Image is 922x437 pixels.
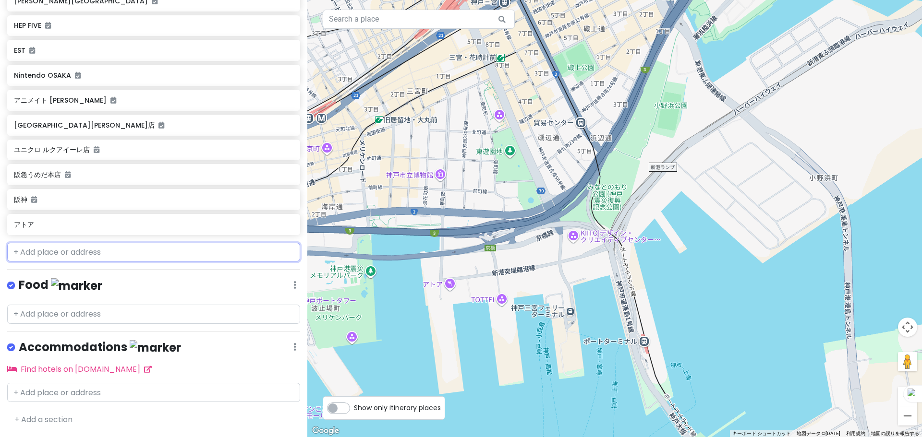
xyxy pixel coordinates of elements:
[31,196,37,203] i: Added to itinerary
[65,171,71,178] i: Added to itinerary
[14,145,293,154] h6: ユニクロ ルクアイーレ店
[7,305,300,324] input: + Add place or address
[898,318,917,337] button: 地図のカメラ コントロール
[14,220,293,229] h6: アトア
[110,97,116,104] i: Added to itinerary
[14,21,293,30] h6: HEP FIVE
[45,22,51,29] i: Added to itinerary
[158,122,164,129] i: Added to itinerary
[14,121,293,130] h6: [GEOGRAPHIC_DATA][PERSON_NAME]店
[310,425,341,437] img: Google
[310,425,341,437] a: Google マップでこの地域を開きます（新しいウィンドウが開きます）
[732,430,791,437] button: キーボード ショートカット
[94,146,99,153] i: Added to itinerary
[130,340,181,355] img: marker
[440,270,461,291] div: アトア
[14,71,293,80] h6: Nintendo OSAKA
[7,383,300,402] input: + Add place or address
[14,195,293,204] h6: 阪神
[19,340,181,355] h4: Accommodations
[323,10,515,29] input: Search a place
[332,363,353,384] div: 神戸メリケンパーク オリエンタルホテル
[14,170,293,179] h6: 阪急うめだ本店
[898,406,917,425] button: ズームアウト
[871,431,919,436] a: 地図の誤りを報告する
[51,278,102,293] img: marker
[667,401,688,422] div: 神戸大橋
[29,47,35,54] i: Added to itinerary
[898,352,917,371] button: 地図上にペグマンをドロップして、ストリートビューを開きます
[846,431,865,436] a: 利用規約（新しいタブで開きます）
[7,364,152,375] a: Find hotels on [DOMAIN_NAME]
[354,402,441,413] span: Show only itinerary places
[19,277,102,293] h4: Food
[898,387,917,406] button: ズームイン
[14,96,293,105] h6: アニメイト [PERSON_NAME]
[14,414,73,425] a: + Add a section
[75,72,81,79] i: Added to itinerary
[14,46,293,55] h6: EST
[797,431,840,436] span: 地図データ ©[DATE]
[7,243,300,262] input: + Add place or address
